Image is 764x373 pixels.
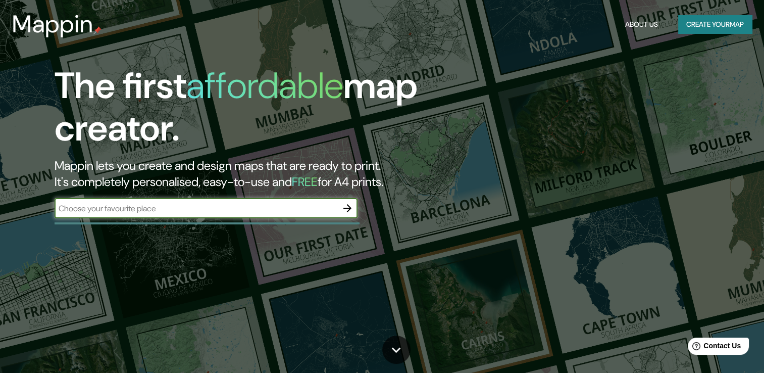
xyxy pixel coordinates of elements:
[621,15,662,34] button: About Us
[186,62,343,109] h1: affordable
[55,65,437,158] h1: The first map creator.
[12,10,93,38] h3: Mappin
[678,15,752,34] button: Create yourmap
[55,203,337,214] input: Choose your favourite place
[93,26,101,34] img: mappin-pin
[55,158,437,190] h2: Mappin lets you create and design maps that are ready to print. It's completely personalised, eas...
[292,174,318,190] h5: FREE
[674,334,753,362] iframe: Help widget launcher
